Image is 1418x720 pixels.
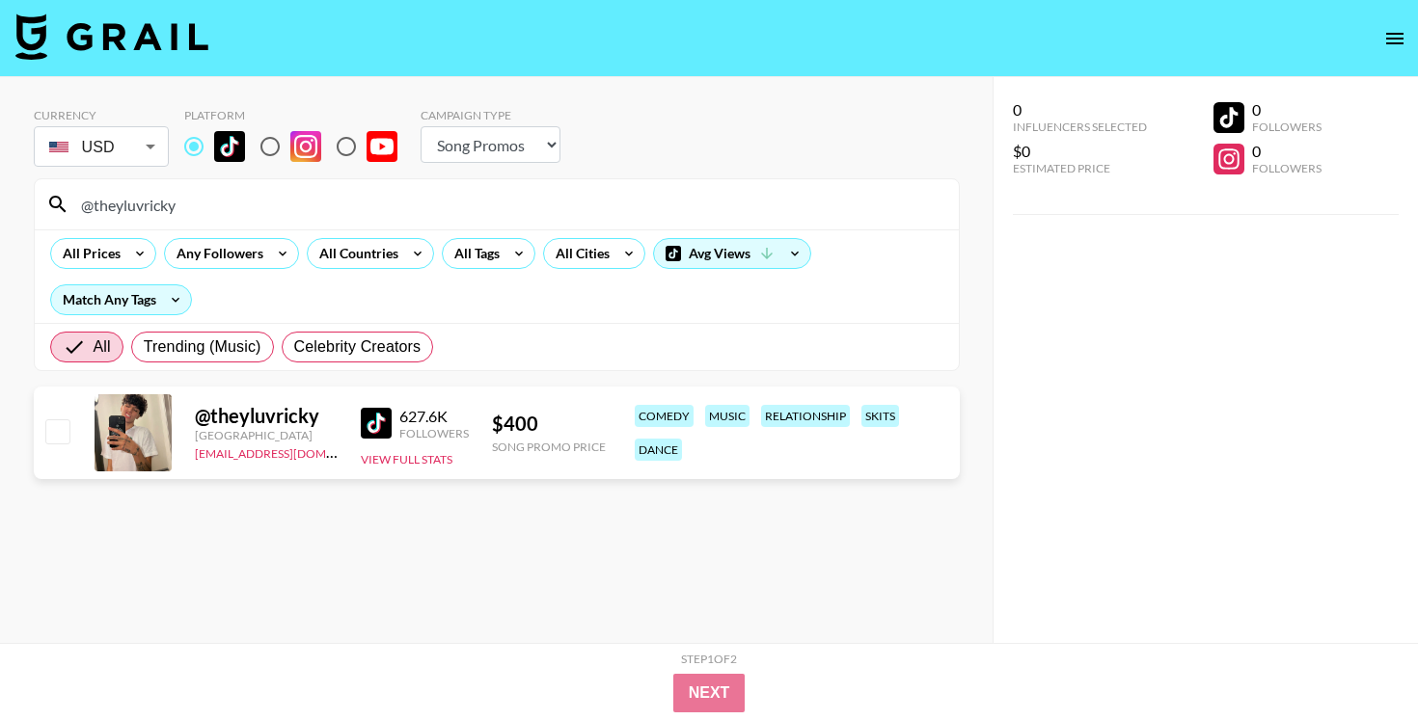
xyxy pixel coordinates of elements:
iframe: Drift Widget Chat Controller [1322,624,1395,697]
img: TikTok [361,408,392,439]
div: Followers [1252,120,1322,134]
div: All Tags [443,239,504,268]
input: Search by User Name [69,189,947,220]
span: Celebrity Creators [294,335,422,359]
div: 0 [1013,100,1147,120]
div: dance [635,439,682,461]
div: All Countries [308,239,402,268]
div: Song Promo Price [492,440,606,454]
div: Followers [1252,161,1322,175]
span: Trending (Music) [144,335,261,359]
div: Currency [34,108,169,122]
div: $0 [1013,142,1147,161]
img: Instagram [290,131,321,162]
div: Followers [399,426,469,440]
div: Avg Views [654,239,810,268]
div: [GEOGRAPHIC_DATA] [195,428,338,442]
div: @ theyluvricky [195,404,338,428]
span: All [94,335,111,359]
div: All Prices [51,239,124,268]
div: relationship [761,405,850,427]
div: Campaign Type [421,108,560,122]
img: Grail Talent [15,13,208,60]
div: USD [38,130,165,164]
img: TikTok [214,131,245,162]
div: All Cities [544,239,614,268]
div: Any Followers [165,239,267,268]
div: skits [861,405,899,427]
div: Match Any Tags [51,285,191,314]
div: Step 1 of 2 [681,652,737,666]
div: $ 400 [492,412,606,436]
div: Influencers Selected [1013,120,1147,134]
img: YouTube [367,131,397,162]
div: 0 [1252,100,1322,120]
a: [EMAIL_ADDRESS][DOMAIN_NAME] [195,442,389,461]
button: open drawer [1376,19,1414,58]
div: 627.6K [399,407,469,426]
div: 0 [1252,142,1322,161]
div: comedy [635,405,694,427]
div: Estimated Price [1013,161,1147,175]
div: music [705,405,750,427]
button: View Full Stats [361,452,452,467]
button: Next [673,674,746,712]
div: Platform [184,108,413,122]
